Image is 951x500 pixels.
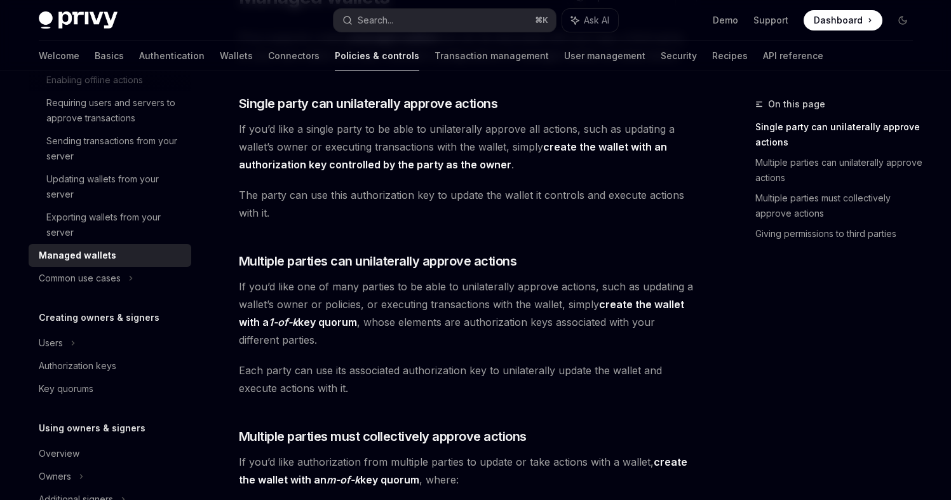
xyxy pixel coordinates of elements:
div: Sending transactions from your server [46,133,184,164]
a: Support [753,14,788,27]
a: User management [564,41,645,71]
button: Search...⌘K [334,9,556,32]
a: Wallets [220,41,253,71]
div: Exporting wallets from your server [46,210,184,240]
div: Overview [39,446,79,461]
a: Basics [95,41,124,71]
div: Search... [358,13,393,28]
div: Authorization keys [39,358,116,374]
span: Multiple parties can unilaterally approve actions [239,252,517,270]
a: Demo [713,14,738,27]
a: Authentication [139,41,205,71]
span: Multiple parties must collectively approve actions [239,428,527,445]
span: On this page [768,97,825,112]
div: Updating wallets from your server [46,172,184,202]
div: Owners [39,469,71,484]
a: Multiple parties can unilaterally approve actions [755,152,923,188]
a: Transaction management [435,41,549,71]
span: The party can use this authorization key to update the wallet it controls and execute actions wit... [239,186,697,222]
img: dark logo [39,11,118,29]
span: ⌘ K [535,15,548,25]
em: m-of-k [327,473,360,486]
div: Key quorums [39,381,93,396]
h5: Creating owners & signers [39,310,159,325]
button: Ask AI [562,9,618,32]
button: Toggle dark mode [893,10,913,30]
span: Dashboard [814,14,863,27]
span: If you’d like authorization from multiple parties to update or take actions with a wallet, , where: [239,453,697,489]
span: Single party can unilaterally approve actions [239,95,498,112]
span: If you’d like a single party to be able to unilaterally approve all actions, such as updating a w... [239,120,697,173]
a: Recipes [712,41,748,71]
a: Exporting wallets from your server [29,206,191,244]
a: Overview [29,442,191,465]
div: Requiring users and servers to approve transactions [46,95,184,126]
em: 1-of-k [269,316,298,328]
a: Updating wallets from your server [29,168,191,206]
a: Multiple parties must collectively approve actions [755,188,923,224]
a: Giving permissions to third parties [755,224,923,244]
h5: Using owners & signers [39,421,145,436]
a: Single party can unilaterally approve actions [755,117,923,152]
a: Dashboard [804,10,882,30]
a: API reference [763,41,823,71]
a: Sending transactions from your server [29,130,191,168]
div: Common use cases [39,271,121,286]
a: Policies & controls [335,41,419,71]
span: If you’d like one of many parties to be able to unilaterally approve actions, such as updating a ... [239,278,697,349]
span: Each party can use its associated authorization key to unilaterally update the wallet and execute... [239,361,697,397]
a: Security [661,41,697,71]
div: Users [39,335,63,351]
a: Key quorums [29,377,191,400]
a: Managed wallets [29,244,191,267]
div: Managed wallets [39,248,116,263]
a: Authorization keys [29,355,191,377]
a: Requiring users and servers to approve transactions [29,91,191,130]
a: Connectors [268,41,320,71]
span: Ask AI [584,14,609,27]
a: Welcome [39,41,79,71]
